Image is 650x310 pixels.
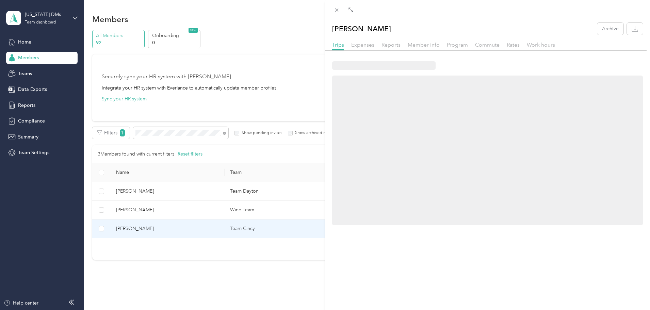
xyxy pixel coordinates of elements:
span: Trips [332,42,344,48]
span: Member info [408,42,440,48]
span: Program [447,42,468,48]
span: Commute [475,42,500,48]
iframe: Everlance-gr Chat Button Frame [612,272,650,310]
p: [PERSON_NAME] [332,23,391,35]
button: Archive [597,23,623,35]
span: Reports [381,42,401,48]
span: Expenses [351,42,374,48]
span: Work hours [527,42,555,48]
span: Rates [507,42,520,48]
